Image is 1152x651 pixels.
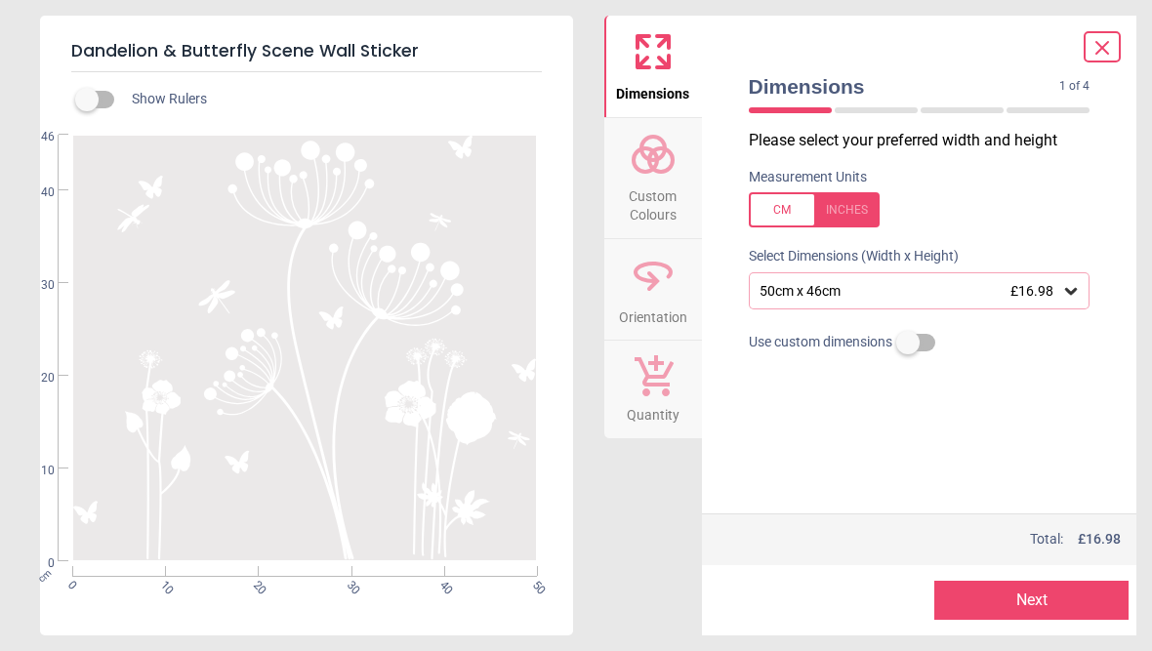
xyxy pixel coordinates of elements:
[18,129,55,145] span: 46
[749,130,1106,151] p: Please select your preferred width and height
[18,277,55,294] span: 30
[18,370,55,387] span: 20
[616,75,689,104] span: Dimensions
[619,299,687,328] span: Orientation
[749,333,892,352] span: Use custom dimensions
[604,239,702,341] button: Orientation
[606,178,700,225] span: Custom Colours
[604,118,702,238] button: Custom Colours
[343,578,355,590] span: 30
[529,578,542,590] span: 50
[18,184,55,201] span: 40
[627,396,679,426] span: Quantity
[749,72,1060,101] span: Dimensions
[87,88,573,111] div: Show Rulers
[1010,283,1053,299] span: £16.98
[156,578,169,590] span: 10
[63,578,76,590] span: 0
[604,341,702,438] button: Quantity
[249,578,262,590] span: 20
[758,283,1062,300] div: 50cm x 46cm
[71,31,542,72] h5: Dandelion & Butterfly Scene Wall Sticker
[435,578,448,590] span: 40
[733,247,959,266] label: Select Dimensions (Width x Height)
[747,530,1122,549] div: Total:
[1086,531,1121,547] span: 16.98
[604,16,702,117] button: Dimensions
[749,168,867,187] label: Measurement Units
[18,555,55,572] span: 0
[934,581,1129,620] button: Next
[1059,78,1090,95] span: 1 of 4
[1078,530,1121,549] span: £
[35,566,53,584] span: cm
[18,463,55,479] span: 10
